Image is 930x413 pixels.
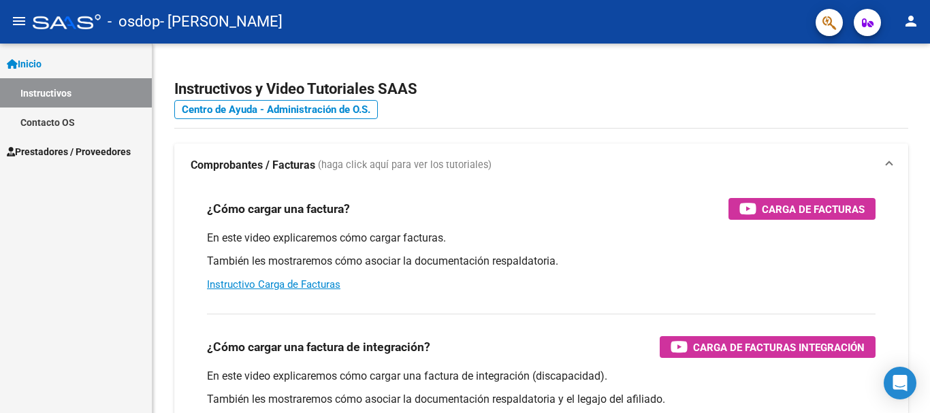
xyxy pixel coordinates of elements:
button: Carga de Facturas Integración [660,336,876,358]
span: - [PERSON_NAME] [160,7,283,37]
mat-expansion-panel-header: Comprobantes / Facturas (haga click aquí para ver los tutoriales) [174,144,908,187]
p: También les mostraremos cómo asociar la documentación respaldatoria y el legajo del afiliado. [207,392,876,407]
h2: Instructivos y Video Tutoriales SAAS [174,76,908,102]
span: Inicio [7,56,42,71]
strong: Comprobantes / Facturas [191,158,315,173]
span: (haga click aquí para ver los tutoriales) [318,158,492,173]
mat-icon: person [903,13,919,29]
span: Prestadores / Proveedores [7,144,131,159]
h3: ¿Cómo cargar una factura? [207,199,350,218]
mat-icon: menu [11,13,27,29]
span: - osdop [108,7,160,37]
a: Centro de Ayuda - Administración de O.S. [174,100,378,119]
div: Open Intercom Messenger [884,367,916,399]
button: Carga de Facturas [728,198,876,220]
p: En este video explicaremos cómo cargar una factura de integración (discapacidad). [207,369,876,384]
p: También les mostraremos cómo asociar la documentación respaldatoria. [207,254,876,269]
span: Carga de Facturas [762,201,865,218]
span: Carga de Facturas Integración [693,339,865,356]
p: En este video explicaremos cómo cargar facturas. [207,231,876,246]
a: Instructivo Carga de Facturas [207,278,340,291]
h3: ¿Cómo cargar una factura de integración? [207,337,430,357]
